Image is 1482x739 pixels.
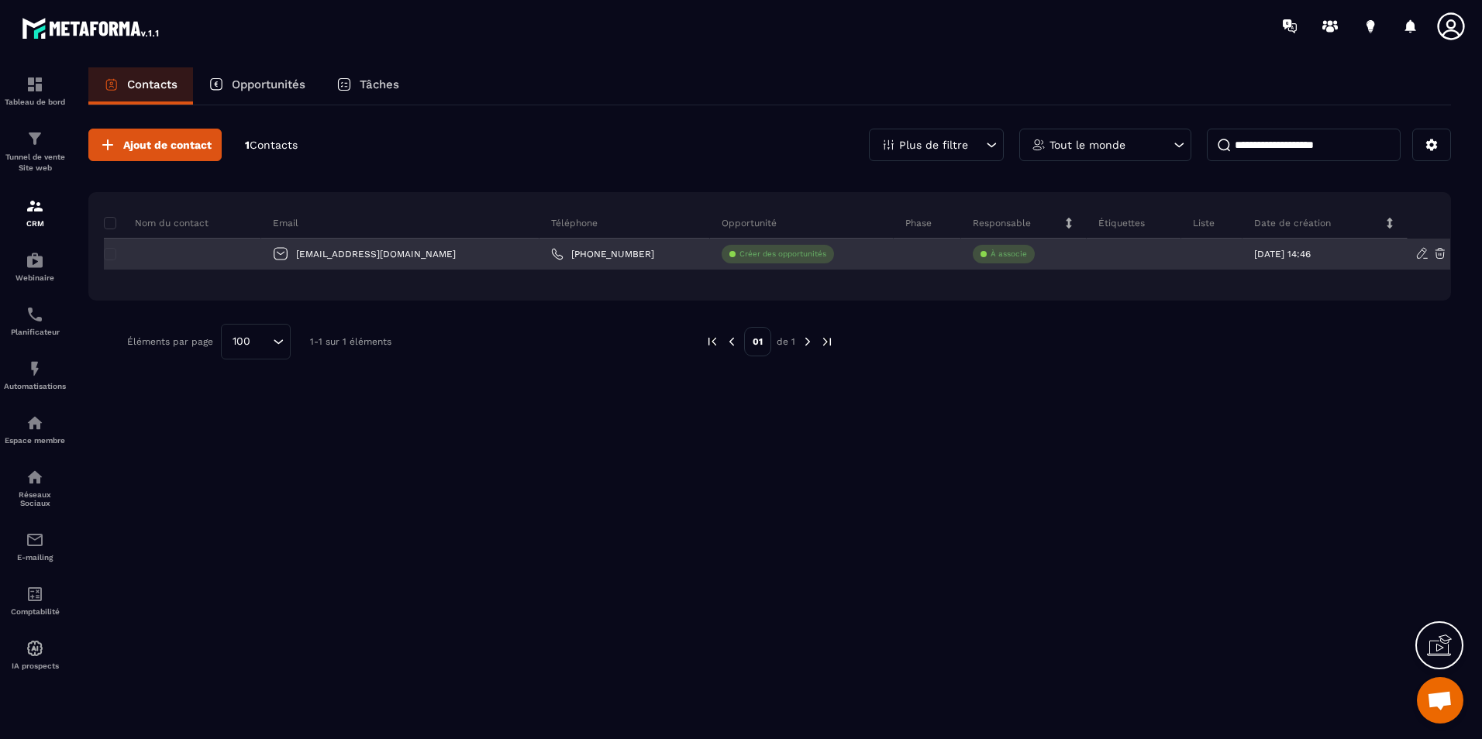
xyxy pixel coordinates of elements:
input: Search for option [256,333,269,350]
a: schedulerschedulerPlanificateur [4,294,66,348]
img: prev [725,335,739,349]
a: automationsautomationsEspace membre [4,402,66,456]
p: Responsable [973,217,1031,229]
img: automations [26,414,44,432]
p: Phase [905,217,932,229]
a: [PHONE_NUMBER] [551,248,654,260]
img: social-network [26,468,44,486]
img: formation [26,129,44,148]
a: formationformationTableau de bord [4,64,66,118]
img: email [26,531,44,549]
p: 1-1 sur 1 éléments [310,336,391,347]
p: Espace membre [4,436,66,445]
p: Opportunités [232,77,305,91]
p: Réseaux Sociaux [4,490,66,507]
a: automationsautomationsAutomatisations [4,348,66,402]
img: automations [26,359,44,378]
p: Éléments par page [127,336,213,347]
img: logo [22,14,161,42]
p: Nom du contact [104,217,209,229]
p: IA prospects [4,662,66,670]
p: Plus de filtre [899,139,968,150]
p: Étiquettes [1098,217,1145,229]
p: Opportunité [722,217,777,229]
p: CRM [4,219,66,228]
a: emailemailE-mailing [4,519,66,573]
p: E-mailing [4,553,66,562]
p: Automatisations [4,382,66,390]
a: Contacts [88,67,193,105]
p: Liste [1193,217,1215,229]
a: formationformationCRM [4,185,66,239]
a: social-networksocial-networkRéseaux Sociaux [4,456,66,519]
p: Webinaire [4,273,66,282]
p: Email [273,217,298,229]
img: automations [26,251,44,270]
p: Tâches [360,77,399,91]
img: next [820,335,834,349]
a: Tâches [321,67,415,105]
p: Contacts [127,77,177,91]
a: formationformationTunnel de vente Site web [4,118,66,185]
span: Ajout de contact [123,137,212,153]
span: Contacts [250,139,298,151]
div: Search for option [221,324,291,359]
p: Téléphone [551,217,598,229]
p: 01 [744,327,771,356]
span: 100 [227,333,256,350]
a: automationsautomationsWebinaire [4,239,66,294]
img: accountant [26,585,44,603]
p: Tableau de bord [4,98,66,106]
p: 1 [245,138,298,153]
img: prev [705,335,719,349]
a: Opportunités [193,67,321,105]
p: À associe [991,249,1027,260]
p: Comptabilité [4,607,66,616]
img: scheduler [26,305,44,324]
p: Tunnel de vente Site web [4,152,66,174]
p: Planificateur [4,328,66,336]
div: Ouvrir le chat [1417,677,1463,724]
p: Date de création [1254,217,1331,229]
img: next [801,335,815,349]
img: formation [26,197,44,215]
button: Ajout de contact [88,129,222,161]
a: accountantaccountantComptabilité [4,573,66,627]
p: [DATE] 14:46 [1254,249,1311,260]
img: automations [26,639,44,658]
img: formation [26,75,44,94]
p: Tout le monde [1049,139,1125,150]
p: de 1 [777,335,795,348]
p: Créer des opportunités [739,249,826,260]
